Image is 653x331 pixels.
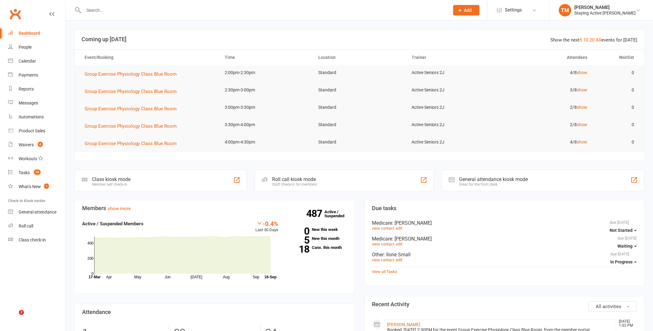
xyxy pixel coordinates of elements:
[574,5,636,10] div: [PERSON_NAME]
[459,176,528,182] div: General attendance kiosk mode
[396,226,402,231] a: edit
[7,6,23,22] a: Clubworx
[313,117,406,132] td: Standard
[593,135,640,149] td: 0
[272,176,317,182] div: Roll call kiosk mode
[219,135,312,149] td: 4:00pm-4:30pm
[313,100,406,115] td: Standard
[577,70,587,75] a: show
[372,301,637,307] h3: Recent Activity
[593,100,640,115] td: 0
[616,320,636,328] time: [DATE] 1:02 PM
[313,135,406,149] td: Standard
[610,228,633,233] span: Not Started
[255,220,278,227] div: -0.4%
[288,227,347,232] a: 0New this week
[406,83,499,97] td: Active Seniors 2J
[92,176,130,182] div: Class kiosk mode
[19,114,44,119] div: Automations
[593,83,640,97] td: 0
[8,205,65,219] a: General attendance kiosk mode
[406,135,499,149] td: Active Seniors 2J
[596,304,621,309] span: All activities
[406,100,499,115] td: Active Seniors 2J
[288,227,309,236] strong: 0
[19,210,56,214] div: General attendance
[500,65,593,80] td: 4/8
[8,54,65,68] a: Calendar
[580,37,582,43] a: 5
[19,73,38,77] div: Payments
[82,221,143,227] strong: Active / Suspended Members
[550,36,637,44] div: Show the next events for [DATE]
[19,31,40,36] div: Dashboard
[8,180,65,194] a: What's New1
[574,10,636,16] div: Staying Active [PERSON_NAME]
[85,71,177,77] span: Group Exercise Physiology Class Blue Room
[313,65,406,80] td: Standard
[500,135,593,149] td: 4/8
[372,258,394,262] a: view contact
[372,252,637,258] div: Other
[85,70,181,78] button: Group Exercise Physiology Class Blue Room
[85,105,181,113] button: Group Exercise Physiology Class Blue Room
[406,50,499,65] th: Trainer
[392,236,432,242] span: : [PERSON_NAME]
[19,237,46,242] div: Class check-in
[85,141,177,146] span: Group Exercise Physiology Class Blue Room
[453,5,479,15] button: Add
[19,184,41,189] div: What's New
[577,105,587,110] a: show
[8,166,65,180] a: Tasks 10
[82,6,445,15] input: Search...
[19,45,32,50] div: People
[617,241,637,252] button: Waiting
[85,123,177,129] span: Group Exercise Physiology Class Blue Room
[44,183,49,189] span: 1
[617,244,633,249] span: Waiting
[593,50,640,65] th: Waitlist
[288,245,309,254] strong: 18
[219,50,312,65] th: Time
[589,301,637,312] button: All activities
[459,182,528,187] div: Great for the front desk
[85,122,181,130] button: Group Exercise Physiology Class Blue Room
[19,86,34,91] div: Reports
[324,205,352,223] a: 487Active / Suspended
[85,140,181,147] button: Group Exercise Physiology Class Blue Room
[272,182,317,187] div: Staff check-in for members
[372,205,637,211] h3: Due tasks
[593,65,640,80] td: 0
[577,139,587,144] a: show
[8,68,65,82] a: Payments
[85,88,181,95] button: Group Exercise Physiology Class Blue Room
[19,128,45,133] div: Product Sales
[500,117,593,132] td: 2/8
[372,269,397,274] a: View all Tasks
[19,223,33,228] div: Roll call
[8,82,65,96] a: Reports
[372,236,637,242] div: Medicare
[8,233,65,247] a: Class kiosk mode
[396,258,402,262] a: edit
[500,100,593,115] td: 2/8
[500,83,593,97] td: 3/8
[589,37,594,43] a: 20
[19,170,30,175] div: Tasks
[500,50,593,65] th: Attendees
[34,170,41,175] span: 10
[8,110,65,124] a: Automations
[8,124,65,138] a: Product Sales
[288,236,309,245] strong: 5
[384,252,411,258] span: : Ilone Small
[19,59,36,64] div: Calendar
[38,142,43,147] span: 6
[219,100,312,115] td: 3:00pm-3:30pm
[396,242,402,246] a: edit
[464,8,472,13] span: Add
[8,96,65,110] a: Messages
[219,117,312,132] td: 3:30pm-4:00pm
[610,259,633,264] span: In Progress
[372,226,394,231] a: view contact
[19,156,37,161] div: Workouts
